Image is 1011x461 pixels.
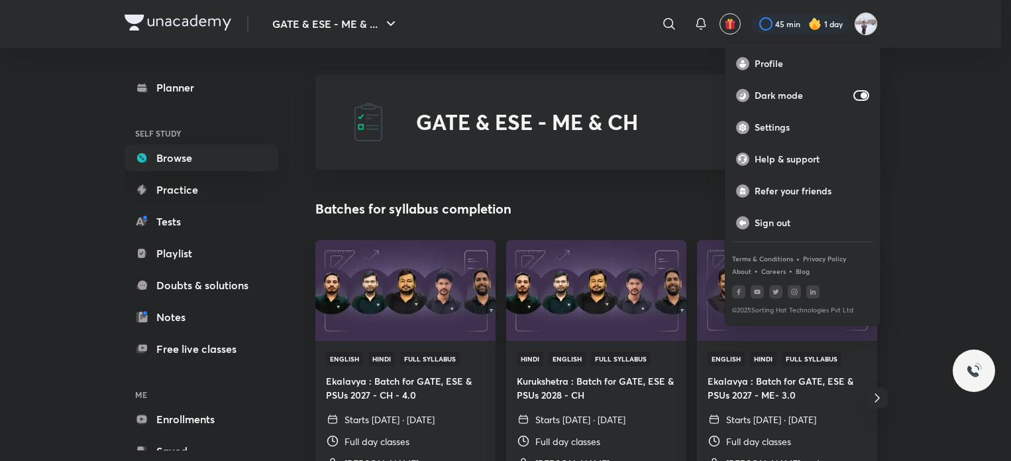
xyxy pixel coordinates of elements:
[754,265,759,277] div: •
[732,306,873,314] p: © 2025 Sorting Hat Technologies Pvt Ltd
[803,255,846,263] a: Privacy Policy
[788,265,793,277] div: •
[755,58,869,70] p: Profile
[755,121,869,133] p: Settings
[796,253,800,265] div: •
[796,267,810,275] a: Blog
[732,255,793,263] a: Terms & Conditions
[755,185,869,197] p: Refer your friends
[761,267,786,275] a: Careers
[755,153,869,165] p: Help & support
[725,111,880,143] a: Settings
[725,143,880,175] a: Help & support
[725,48,880,80] a: Profile
[732,267,751,275] a: About
[725,175,880,207] a: Refer your friends
[755,90,848,101] p: Dark mode
[755,217,869,229] p: Sign out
